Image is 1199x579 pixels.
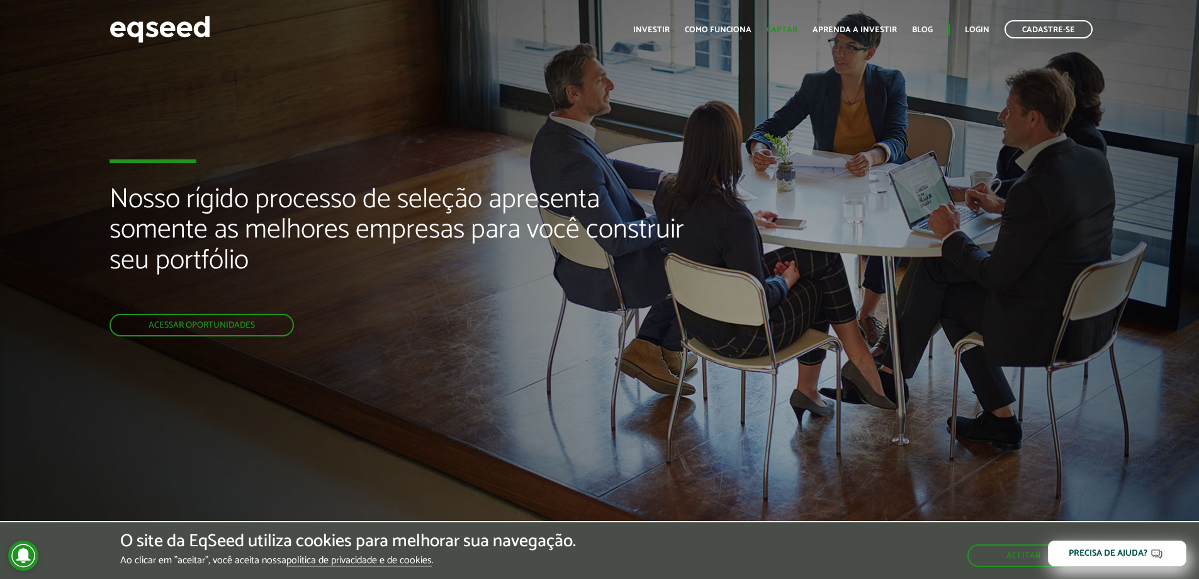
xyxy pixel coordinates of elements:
[813,26,897,34] a: Aprenda a investir
[967,544,1079,567] button: Aceitar
[965,26,989,34] a: Login
[286,556,432,566] a: política de privacidade e de cookies
[110,185,690,314] h2: Nosso rígido processo de seleção apresenta somente as melhores empresas para você construir seu p...
[120,554,576,566] p: Ao clicar em "aceitar", você aceita nossa .
[120,532,576,551] h5: O site da EqSeed utiliza cookies para melhorar sua navegação.
[767,26,797,34] a: Captar
[685,26,751,34] a: Como funciona
[633,26,670,34] a: Investir
[110,314,294,336] a: Acessar oportunidades
[110,13,210,46] img: EqSeed
[1005,20,1093,38] a: Cadastre-se
[912,26,933,34] a: Blog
